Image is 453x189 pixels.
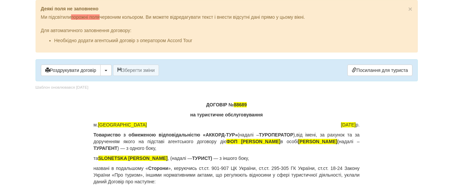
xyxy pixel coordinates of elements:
[408,5,412,13] span: ×
[41,5,412,12] p: Деякі поля не заповнено
[341,121,360,128] span: р.
[259,132,293,137] b: ТУРОПЕРАТОР
[41,14,412,20] p: Ми підсвітили червоним кольором. Ви можете відредагувати текст і внести відсутні дані прямо у цьо...
[94,165,360,185] p: названі в подальшому « », керуючись ст.ст. 901-907 ЦК України, ст.ст. 295-305 ГК України, ст.ст. ...
[341,122,356,127] span: [DATE]
[280,139,298,144] span: в особі
[117,146,156,151] span: ) — з одного боку,
[113,65,159,76] button: Зберегти зміни
[226,139,280,144] span: ФОП [PERSON_NAME]
[190,112,263,117] strong: на туристичне обслуговування
[192,156,212,161] b: ТУРИСТ)
[148,166,168,171] b: Сторони
[41,20,412,44] div: Для автоматичного заповнення договору:
[94,131,360,152] p: (надалі – ),
[408,5,412,12] button: Close
[94,146,117,151] b: ТУРАГЕНТ
[36,85,89,90] div: Шаблон оновлювався [DATE]
[94,121,147,128] span: м.
[347,65,412,76] a: Посилання для туриста
[298,139,337,144] span: [PERSON_NAME]
[337,139,359,144] span: (надалі –
[71,14,100,20] span: порожні поля
[214,156,218,161] span: —
[98,156,168,161] span: SLONETSKA [PERSON_NAME]
[94,156,98,161] span: та
[98,122,147,127] span: [GEOGRAPHIC_DATA]
[54,37,412,44] li: Необхідно додати агентський договір з оператором Accord Tour
[41,65,101,76] button: Роздрукувати договір
[234,102,247,107] span: 88689
[206,102,247,107] strong: ДОГОВІР №
[94,132,238,137] b: Товариство з обмеженою відповідальністю «АККОРД-ТУР»
[168,156,192,161] span: , (надалі —
[219,156,249,161] span: з іншого боку,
